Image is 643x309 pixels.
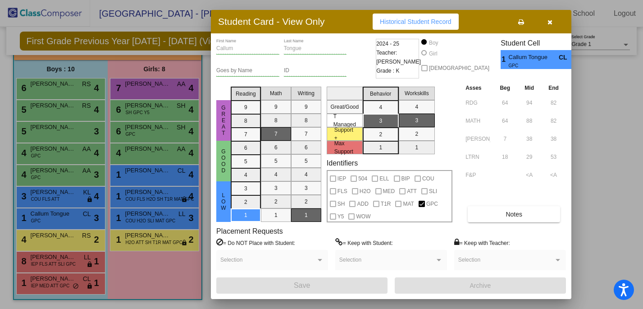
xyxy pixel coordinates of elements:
input: assessment [465,168,490,182]
span: Teacher: [PERSON_NAME] [376,48,421,66]
span: Great [219,105,228,136]
span: Low [219,192,228,211]
span: WOW [356,211,370,222]
th: Mid [517,83,541,93]
span: COU [422,173,434,184]
span: SLI [429,186,437,197]
button: Archive [395,277,566,294]
h3: Student Cell [501,39,579,47]
button: Notes [468,206,560,222]
span: 1 [501,54,508,65]
label: = Keep with Teacher: [454,238,510,247]
button: Save [216,277,388,294]
div: Boy [429,39,438,47]
label: Identifiers [327,159,358,167]
input: assessment [465,96,490,110]
input: assessment [465,132,490,146]
span: MAT [403,198,414,209]
span: SH [337,198,345,209]
span: Historical Student Record [380,18,451,25]
span: Good [219,148,228,174]
span: MED [383,186,395,197]
span: GPC [426,198,438,209]
th: Asses [463,83,493,93]
span: IEP [337,173,346,184]
div: Girl [429,50,438,58]
input: goes by name [216,68,279,74]
span: GPC [509,62,552,69]
span: Archive [470,282,491,289]
span: BIP [401,173,410,184]
span: ATT [407,186,417,197]
input: assessment [465,114,490,128]
span: CL [559,53,571,62]
span: H2O [360,186,371,197]
th: End [541,83,566,93]
span: 2024 - 25 [376,39,399,48]
span: FLS [337,186,347,197]
label: = Do NOT Place with Student: [216,238,295,247]
label: Placement Requests [216,227,283,235]
span: 3 [571,54,579,65]
span: Grade : K [376,66,399,75]
span: 504 [358,173,367,184]
span: T1R [381,198,391,209]
span: Save [294,281,310,289]
span: [DEMOGRAPHIC_DATA] [429,63,489,74]
span: ELL [379,173,389,184]
h3: Student Card - View Only [218,16,325,27]
span: Notes [506,211,522,218]
label: = Keep with Student: [335,238,393,247]
span: Callum Tongue [509,53,559,62]
th: Beg [493,83,517,93]
input: assessment [465,150,490,164]
span: Y5 [337,211,344,222]
span: ADD [357,198,368,209]
button: Historical Student Record [373,14,459,30]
